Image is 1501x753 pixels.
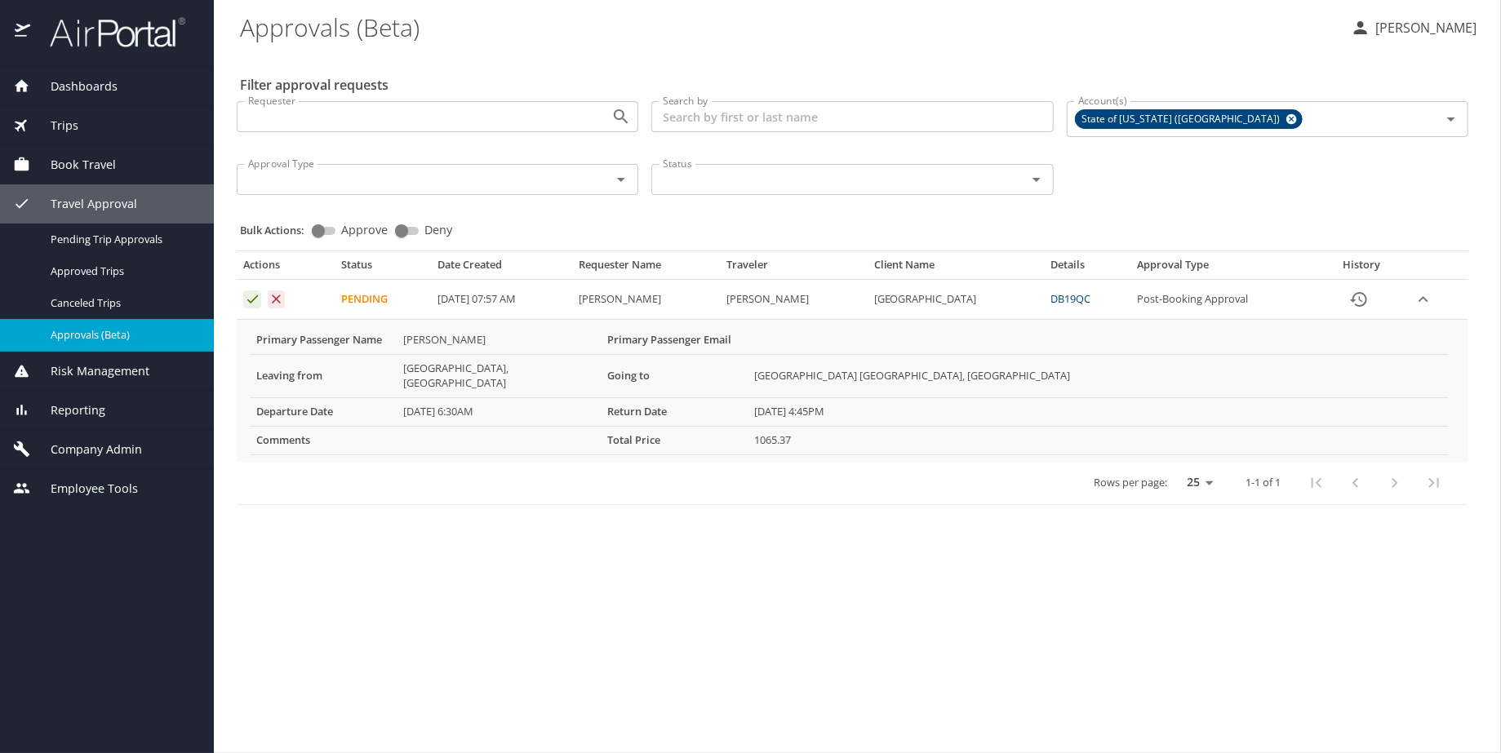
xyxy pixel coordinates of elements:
[610,105,633,128] button: Open
[651,101,1053,132] input: Search by first or last name
[30,117,78,135] span: Trips
[250,326,397,354] th: Primary Passenger Name
[748,354,1449,397] td: [GEOGRAPHIC_DATA] [GEOGRAPHIC_DATA], [GEOGRAPHIC_DATA]
[51,232,194,247] span: Pending Trip Approvals
[868,258,1045,279] th: Client Name
[601,397,748,426] th: Return Date
[1094,477,1167,488] p: Rows per page:
[1075,109,1303,129] div: State of [US_STATE] ([GEOGRAPHIC_DATA])
[1045,258,1131,279] th: Details
[240,223,318,237] p: Bulk Actions:
[30,156,116,174] span: Book Travel
[748,426,1449,454] td: 1065.37
[720,280,868,320] td: [PERSON_NAME]
[397,397,601,426] td: [DATE] 6:30AM
[51,264,194,279] span: Approved Trips
[1370,18,1477,38] p: [PERSON_NAME]
[250,397,397,426] th: Departure Date
[30,362,149,380] span: Risk Management
[601,354,748,397] th: Going to
[424,224,452,236] span: Deny
[601,426,748,454] th: Total Price
[610,168,633,191] button: Open
[1174,470,1219,494] select: rows per page
[30,195,137,213] span: Travel Approval
[1051,291,1091,306] a: DB19QC
[748,397,1449,426] td: [DATE] 4:45PM
[1411,287,1436,312] button: expand row
[51,327,194,343] span: Approvals (Beta)
[250,326,1449,455] table: More info for approvals
[1344,13,1483,42] button: [PERSON_NAME]
[30,480,138,498] span: Employee Tools
[30,78,118,95] span: Dashboards
[1246,477,1281,488] p: 1-1 of 1
[250,426,397,454] th: Comments
[1076,111,1290,128] span: State of [US_STATE] ([GEOGRAPHIC_DATA])
[1130,258,1319,279] th: Approval Type
[1320,258,1405,279] th: History
[397,354,601,397] td: [GEOGRAPHIC_DATA], [GEOGRAPHIC_DATA]
[237,258,1468,504] table: Approval table
[720,258,868,279] th: Traveler
[572,258,720,279] th: Requester Name
[30,401,105,419] span: Reporting
[1440,108,1463,131] button: Open
[51,295,194,311] span: Canceled Trips
[601,326,748,354] th: Primary Passenger Email
[431,280,573,320] td: [DATE] 07:57 AM
[32,16,185,48] img: airportal-logo.png
[250,354,397,397] th: Leaving from
[240,2,1338,52] h1: Approvals (Beta)
[1025,168,1048,191] button: Open
[237,258,335,279] th: Actions
[868,280,1045,320] td: [GEOGRAPHIC_DATA]
[335,280,431,320] td: Pending
[1130,280,1319,320] td: Post-Booking Approval
[268,290,286,308] button: Deny request
[397,326,601,354] td: [PERSON_NAME]
[572,280,720,320] td: [PERSON_NAME]
[341,224,388,236] span: Approve
[240,72,389,98] h2: Filter approval requests
[30,441,142,458] span: Company Admin
[431,258,573,279] th: Date Created
[15,16,32,48] img: icon-airportal.png
[1339,280,1379,319] button: History
[335,258,431,279] th: Status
